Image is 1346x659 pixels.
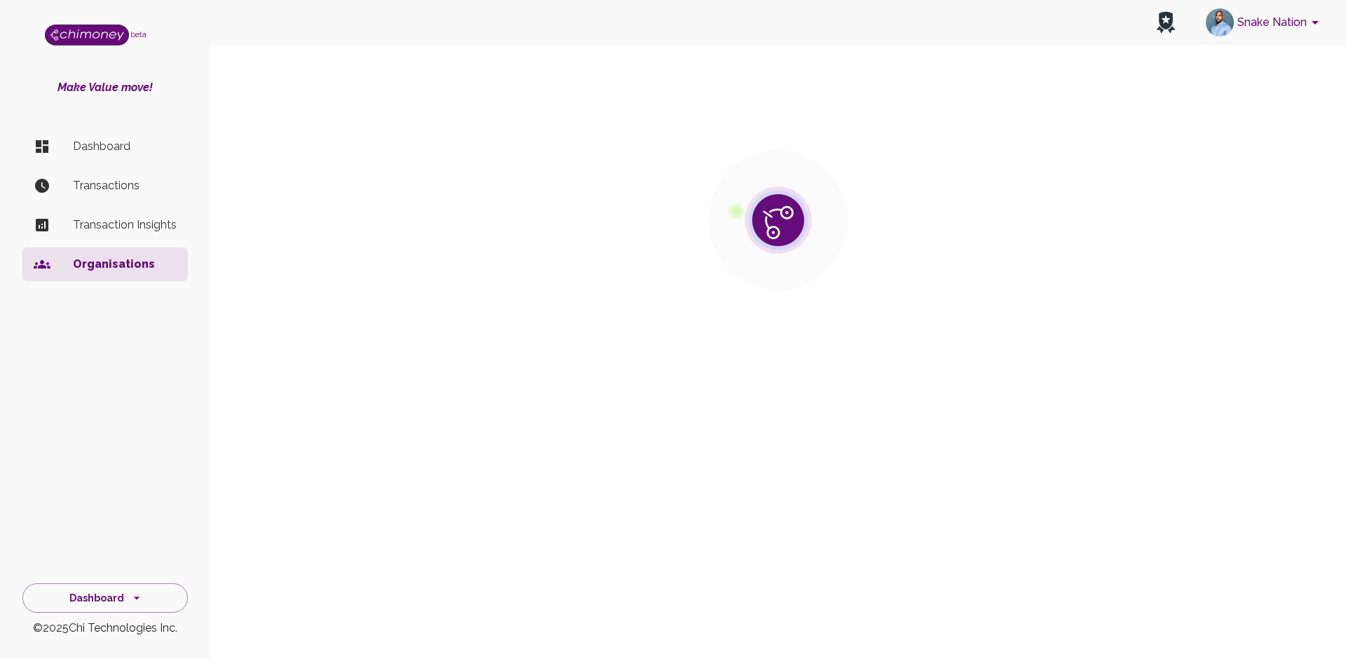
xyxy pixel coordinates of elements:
img: public [708,150,848,290]
p: Transaction Insights [73,217,177,233]
p: Organisations [73,256,177,273]
span: beta [130,30,147,39]
p: Transactions [73,177,177,194]
img: Logo [45,25,129,46]
img: avatar [1206,8,1234,36]
p: Dashboard [73,138,177,155]
button: account of current user [1200,4,1329,41]
button: Dashboard [22,583,188,613]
